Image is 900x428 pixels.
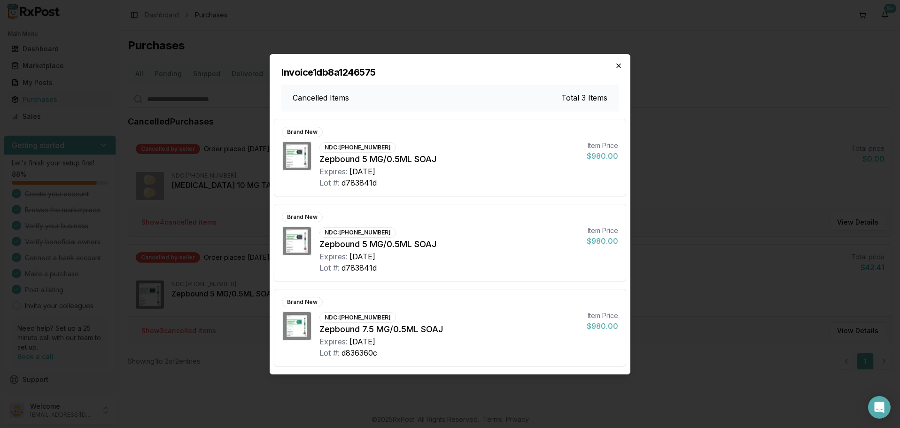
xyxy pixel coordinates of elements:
img: Zepbound 5 MG/0.5ML SOAJ [283,227,311,255]
div: Brand New [282,212,323,222]
div: [DATE] [349,166,375,177]
h2: Invoice 1db8a1246575 [281,66,619,79]
div: d783841d [341,177,377,188]
div: NDC: [PHONE_NUMBER] [319,142,396,153]
img: Zepbound 5 MG/0.5ML SOAJ [283,142,311,170]
h3: Total 3 Items [561,92,607,103]
div: Lot #: [319,347,340,358]
div: Zepbound 7.5 MG/0.5ML SOAJ [319,323,579,336]
div: Brand New [282,127,323,137]
img: Zepbound 7.5 MG/0.5ML SOAJ [283,312,311,340]
div: Zepbound 5 MG/0.5ML SOAJ [319,238,579,251]
div: NDC: [PHONE_NUMBER] [319,312,396,323]
div: Expires: [319,166,348,177]
div: $980.00 [587,320,618,332]
div: Expires: [319,336,348,347]
div: [DATE] [349,251,375,262]
div: d783841d [341,262,377,273]
div: $980.00 [587,235,618,247]
div: Zepbound 5 MG/0.5ML SOAJ [319,153,579,166]
div: Lot #: [319,262,340,273]
div: Lot #: [319,177,340,188]
div: Item Price [587,311,618,320]
div: d836360c [341,347,377,358]
div: Expires: [319,251,348,262]
div: [DATE] [349,336,375,347]
div: NDC: [PHONE_NUMBER] [319,227,396,238]
div: Item Price [587,141,618,150]
div: Item Price [587,226,618,235]
div: Brand New [282,297,323,307]
div: $980.00 [587,150,618,162]
h3: Cancelled Items [293,92,349,103]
